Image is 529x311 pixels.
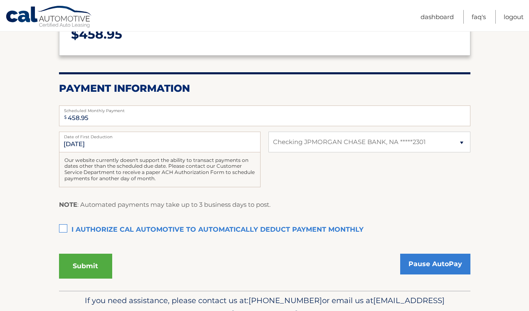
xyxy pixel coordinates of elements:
p: : Automated payments may take up to 3 business days to post. [59,199,271,210]
p: $ [71,24,458,46]
input: Payment Amount [59,105,470,126]
label: Scheduled Monthly Payment [59,105,470,112]
a: Pause AutoPay [400,254,470,274]
span: [PHONE_NUMBER] [249,296,322,305]
span: $ [62,108,69,127]
a: FAQ's [472,10,486,24]
button: Submit [59,254,112,279]
span: 458.95 [79,27,122,42]
div: Our website currently doesn't support the ability to transact payments on dates other than the sc... [59,152,261,187]
a: Dashboard [421,10,454,24]
input: Payment Date [59,132,261,152]
label: I authorize cal automotive to automatically deduct payment monthly [59,222,470,238]
h2: Payment Information [59,82,470,95]
strong: NOTE [59,201,77,208]
a: Cal Automotive [5,5,93,29]
label: Date of First Deduction [59,132,261,138]
a: Logout [504,10,524,24]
